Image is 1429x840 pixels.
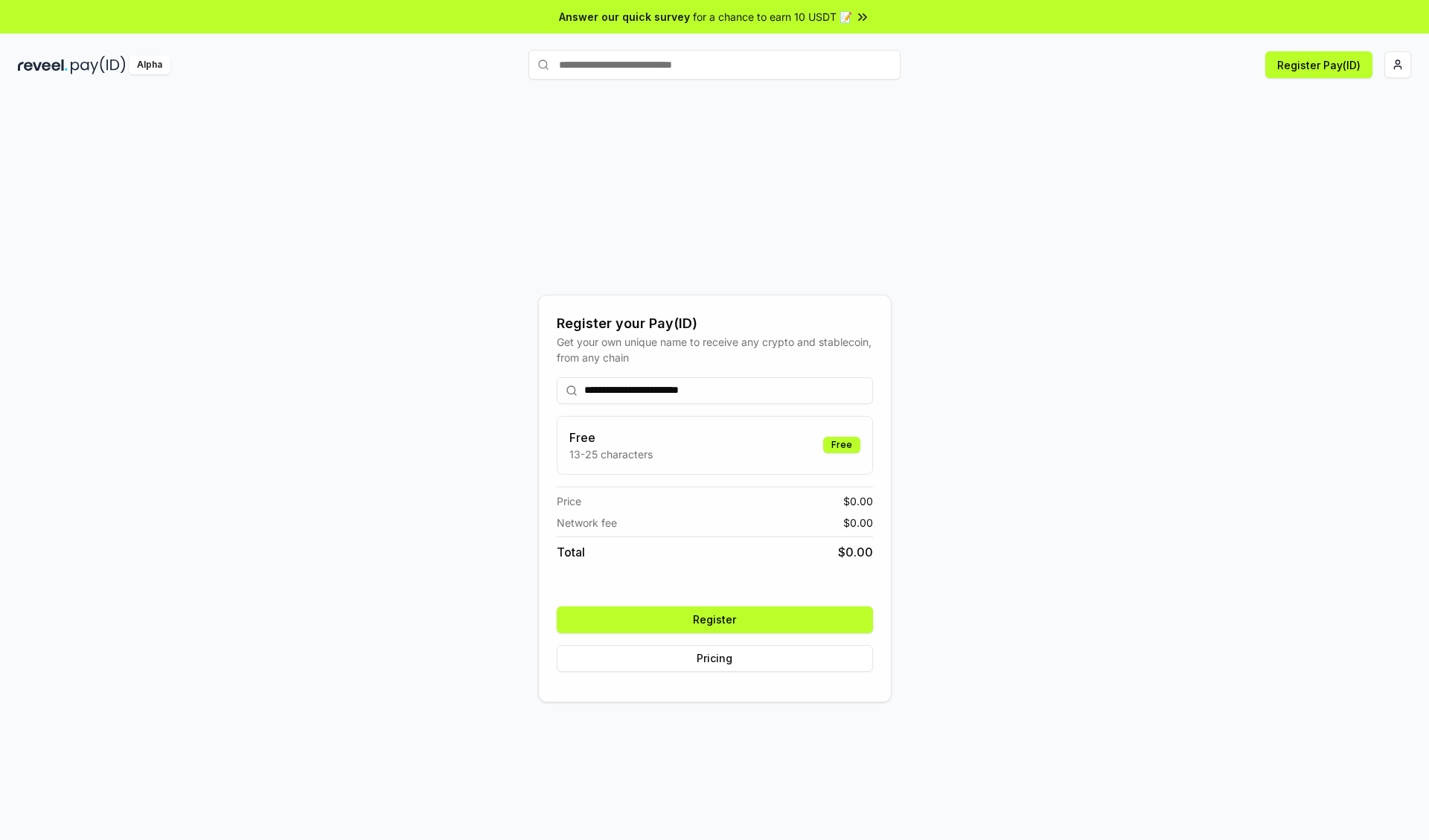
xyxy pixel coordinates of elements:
[557,606,873,633] button: Register
[557,543,585,561] span: Total
[557,334,873,365] div: Get your own unique name to receive any crypto and stablecoin, from any chain
[838,543,873,561] span: $ 0.00
[559,9,690,25] span: Answer our quick survey
[843,493,873,509] span: $ 0.00
[129,56,170,74] div: Alpha
[557,493,581,509] span: Price
[1265,51,1372,78] button: Register Pay(ID)
[569,446,653,462] p: 13-25 characters
[843,515,873,530] span: $ 0.00
[557,515,617,530] span: Network fee
[557,313,873,334] div: Register your Pay(ID)
[557,645,873,672] button: Pricing
[823,437,860,453] div: Free
[71,56,126,74] img: pay_id
[693,9,852,25] span: for a chance to earn 10 USDT 📝
[18,56,68,74] img: reveel_dark
[569,429,653,446] h3: Free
